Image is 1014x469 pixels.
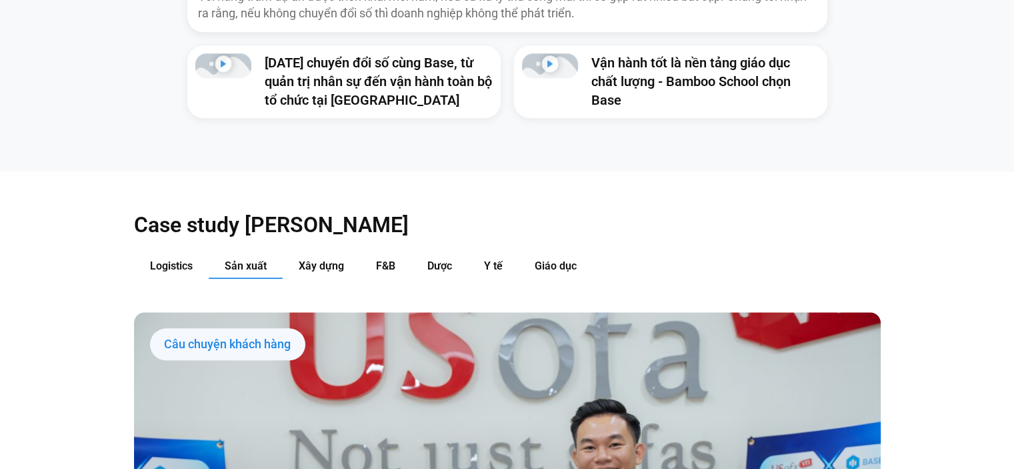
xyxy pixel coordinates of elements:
div: Phát video [541,55,558,77]
span: Logistics [150,260,193,272]
div: Câu chuyện khách hàng [150,328,305,360]
span: Dược [427,260,452,272]
h2: Case study [PERSON_NAME] [134,211,881,238]
span: F&B [376,260,395,272]
span: Y tế [484,260,503,272]
a: [DATE] chuyển đổi số cùng Base, từ quản trị nhân sự đến vận hành toàn bộ tổ chức tại [GEOGRAPHIC_... [265,55,492,108]
a: Vận hành tốt là nền tảng giáo dục chất lượng - Bamboo School chọn Base [591,55,791,108]
div: Phát video [215,55,231,77]
span: Giáo dục [535,260,577,272]
span: Xây dựng [299,260,344,272]
span: Sản xuất [225,260,267,272]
